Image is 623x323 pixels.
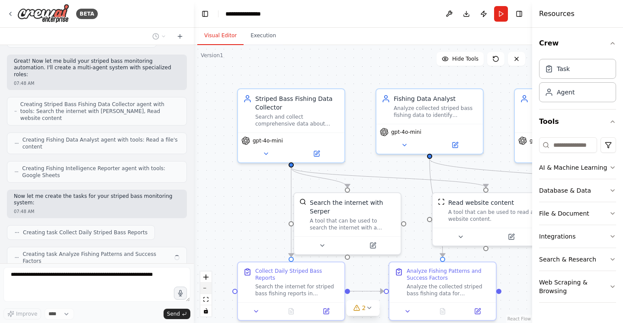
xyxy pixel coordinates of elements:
[173,31,187,42] button: Start a new chat
[424,306,461,317] button: No output available
[432,192,540,246] div: ScrapeWebsiteToolRead website contentA tool that can be used to read a website content.
[407,283,491,297] div: Analyze the collected striped bass fishing data for {search_date} to identify: 1. Most successful...
[244,27,283,45] button: Execution
[448,209,534,223] div: A tool that can be used to read a website content.
[462,306,492,317] button: Open in side panel
[348,240,397,251] button: Open in side panel
[255,268,339,281] div: Collect Daily Striped Bass Reports
[539,55,616,109] div: Crew
[14,208,180,215] div: 07:48 AM
[255,94,339,112] div: Striped Bass Fishing Data Collector
[539,156,616,179] button: AI & Machine Learning
[20,101,180,122] span: Creating Striped Bass Fishing Data Collector agent with tools: Search the internet with [PERSON_N...
[437,52,484,66] button: Hide Tools
[14,80,180,87] div: 07:48 AM
[539,179,616,202] button: Database & Data
[539,110,616,134] button: Tools
[407,268,491,281] div: Analyze Fishing Patterns and Success Factors
[22,165,180,179] span: Creating Fishing Intelligence Reporter agent with tools: Google Sheets
[167,310,180,317] span: Send
[200,294,212,305] button: fit view
[225,10,270,18] nav: breadcrumb
[438,198,445,205] img: ScrapeWebsiteTool
[293,192,401,255] div: SerperDevToolSearch the internet with SerperA tool that can be used to search the internet with a...
[200,271,212,283] button: zoom in
[174,287,187,300] button: Click to speak your automation idea
[487,232,536,242] button: Open in side panel
[452,55,478,62] span: Hide Tools
[539,225,616,248] button: Integrations
[389,262,497,321] div: Analyze Fishing Patterns and Success FactorsAnalyze the collected striped bass fishing data for {...
[14,193,180,207] p: Now let me create the tasks for your striped bass monitoring system:
[197,27,244,45] button: Visual Editor
[539,202,616,225] button: File & Document
[287,168,352,187] g: Edge from 78e5ea28-78f6-4d09-82a3-24f8e13d38f6 to 9aedcb7d-0b1d-4f88-b87a-d201c1f2a319
[200,305,212,317] button: toggle interactivity
[255,283,339,297] div: Search the internet for striped bass fishing reports in [GEOGRAPHIC_DATA] waters on {search_date}...
[237,88,345,163] div: Striped Bass Fishing Data CollectorSearch and collect comprehensive data about striped bass fishi...
[350,287,384,296] g: Edge from 0d35259b-7c6f-4d26-8ab8-a523acc4681b to b45713b5-985b-45a8-a01c-1584f90d1b77
[253,137,283,144] span: gpt-4o-mini
[14,58,180,78] p: Great! Now let me build your striped bass monitoring automation. I'll create a multi-agent system...
[394,94,478,103] div: Fishing Data Analyst
[3,267,190,302] textarea: To enrich screen reader interactions, please activate Accessibility in Grammarly extension settings
[448,198,514,207] div: Read website content
[287,168,295,257] g: Edge from 78e5ea28-78f6-4d09-82a3-24f8e13d38f6 to 0d35259b-7c6f-4d26-8ab8-a523acc4681b
[273,306,310,317] button: No output available
[200,271,212,317] div: React Flow controls
[557,65,570,73] div: Task
[149,31,170,42] button: Switch to previous chat
[514,88,622,163] div: gpt-4o-mini
[200,283,212,294] button: zoom out
[17,4,69,23] img: Logo
[164,309,190,319] button: Send
[201,52,223,59] div: Version 1
[76,9,98,19] div: BETA
[237,262,345,321] div: Collect Daily Striped Bass ReportsSearch the internet for striped bass fishing reports in [GEOGRA...
[557,88,575,97] div: Agent
[425,159,447,257] g: Edge from 3c469868-ba65-4c7a-bb06-3ae19727f83e to b45713b5-985b-45a8-a01c-1584f90d1b77
[376,88,484,155] div: Fishing Data AnalystAnalyze collected striped bass fishing data to identify successful locations,...
[394,105,478,119] div: Analyze collected striped bass fishing data to identify successful locations, effective fishing m...
[16,310,37,317] span: Improve
[3,308,41,320] button: Improve
[287,168,490,187] g: Edge from 78e5ea28-78f6-4d09-82a3-24f8e13d38f6 to 12eab4b0-6ada-47d2-a220-b11a21ae558d
[255,113,339,127] div: Search and collect comprehensive data about striped bass fishing reports in [GEOGRAPHIC_DATA] wat...
[362,304,366,312] span: 2
[539,134,616,310] div: Tools
[22,251,169,265] span: Creating task Analyze Fishing Patterns and Success Factors
[292,149,341,159] button: Open in side panel
[539,271,616,302] button: Web Scraping & Browsing
[23,229,148,236] span: Creating task Collect Daily Striped Bass Reports
[311,306,341,317] button: Open in side panel
[22,136,180,150] span: Creating Fishing Data Analyst agent with tools: Read a file's content
[391,129,421,136] span: gpt-4o-mini
[299,198,306,205] img: SerperDevTool
[507,317,531,321] a: React Flow attribution
[310,217,395,231] div: A tool that can be used to search the internet with a search_query. Supports different search typ...
[430,140,479,150] button: Open in side panel
[347,300,380,316] button: 2
[310,198,395,216] div: Search the internet with Serper
[539,31,616,55] button: Crew
[513,8,525,20] button: Hide right sidebar
[539,9,575,19] h4: Resources
[199,8,211,20] button: Hide left sidebar
[539,248,616,271] button: Search & Research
